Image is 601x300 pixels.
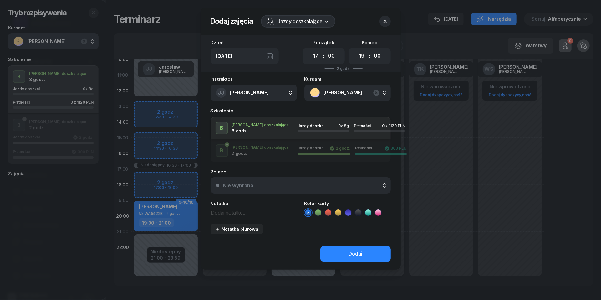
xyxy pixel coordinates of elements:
div: 300 PLN [385,146,407,151]
button: JJ[PERSON_NAME] [211,85,297,101]
button: Dodaj [320,246,391,262]
div: 0 z 8g [339,124,349,128]
h2: Dodaj zajęcia [211,16,253,26]
div: : [369,52,370,60]
button: Nie wybrano [211,177,391,194]
button: Notatka biurowa [211,224,263,234]
button: B[PERSON_NAME] doszkalające2 godz.Jazdy doszkal.2 godz.Płatności300 PLN [211,139,391,162]
span: Jazdy doszkalające [278,18,323,25]
button: B[PERSON_NAME] doszkalające8 godz.Jazdy doszkal.0z 8gPłatności0 z 1120 PLN [211,117,391,139]
div: 2 godz. [330,146,350,151]
span: Jazdy doszkal. [298,123,326,128]
div: 0 z 1120 PLN [382,124,405,128]
div: Płatności [355,146,376,151]
div: Nie wybrano [223,183,254,188]
div: Notatka biurowa [215,226,259,232]
span: Jazdy doszkal. [298,146,326,150]
div: Dodaj [349,250,363,258]
span: [PERSON_NAME] [230,90,269,96]
span: [PERSON_NAME] [324,89,385,97]
div: Płatności [354,124,375,128]
span: JJ [218,90,224,96]
div: : [323,52,324,60]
